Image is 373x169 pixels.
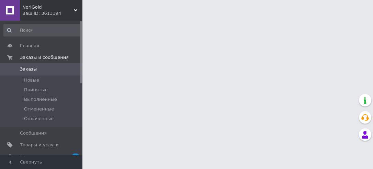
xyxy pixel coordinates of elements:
[20,130,47,136] span: Сообщения
[22,4,74,10] span: NoriGold
[24,96,57,103] span: Выполненные
[20,142,59,148] span: Товары и услуги
[3,24,81,36] input: Поиск
[72,154,79,159] span: 4
[24,116,54,122] span: Оплаченные
[20,43,39,49] span: Главная
[20,66,37,72] span: Заказы
[24,106,54,112] span: Отмененные
[20,54,69,61] span: Заказы и сообщения
[24,87,48,93] span: Принятые
[22,10,82,17] div: Ваш ID: 3613194
[20,154,51,160] span: Уведомления
[24,77,39,83] span: Новые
